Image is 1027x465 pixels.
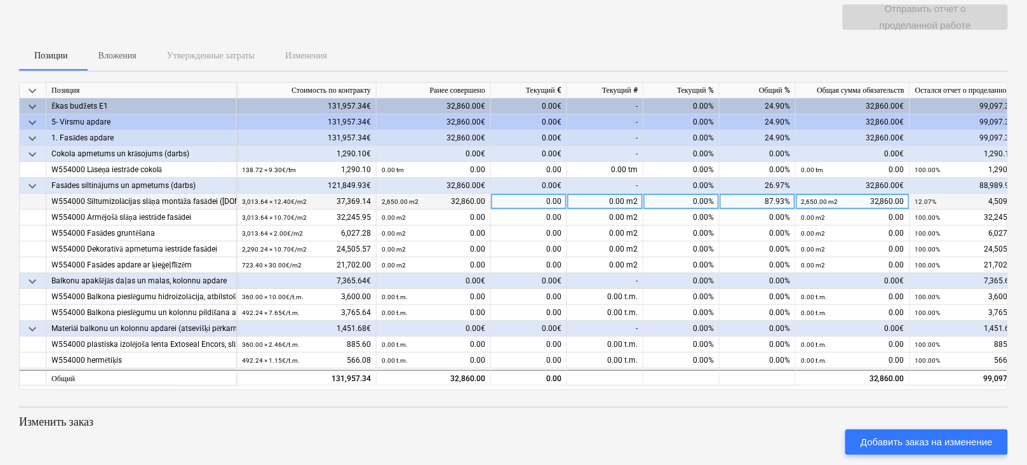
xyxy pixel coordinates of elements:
div: 0.00 [801,257,904,273]
div: 0.00 [382,210,485,226]
div: W554000 plastiska izolējoša lenta Extoseal Encors, slīpumu veidojošais slānis ar armējumu [51,337,231,353]
div: 0.00 [382,257,485,273]
div: 32,860.00 [801,194,904,210]
small: 0.00 t.m. [801,357,827,364]
small: 0.00 m2 [801,230,825,237]
div: 24.90% [720,114,796,130]
div: 24,505.57 [915,241,1019,257]
div: - [567,146,643,162]
div: 1. Fasādes apdare [51,130,231,146]
div: 0.00 t.m. [567,353,643,368]
span: keyboard_arrow_down [25,321,40,337]
div: Общая сумма обязательств [796,83,910,98]
div: 0.00% [643,273,720,289]
div: 0.00€ [796,273,910,289]
div: 32,860.00€ [377,130,491,146]
div: 121,849.93€ [237,178,377,194]
span: keyboard_arrow_down [25,131,40,146]
div: 0.00€ [796,146,910,162]
div: 0.00 tm [567,162,643,178]
div: 885.60 [915,337,1019,353]
small: 3,013.64 × 10.70€ / m2 [242,214,307,221]
div: 131,957.34€ [237,98,377,114]
div: 0.00€ [377,273,491,289]
p: Изменить заказ [19,414,1008,429]
div: 32,860.00 [382,194,485,210]
small: 2,650.00 m2 [382,198,419,205]
small: 0.00 m2 [382,230,406,237]
div: 0.00 [491,210,567,226]
div: 0.00 [801,226,904,241]
div: 1,451.68€ [237,321,377,337]
div: 0.00€ [491,273,567,289]
div: 0.00€ [491,178,567,194]
small: 0.00 t.m. [382,293,408,300]
small: 0.00 t.m. [801,293,827,300]
div: W554000 Fasādes apdare ar ķieģeļflīzēm [51,257,231,273]
div: 0.00% [643,114,720,130]
div: Остался отчет о проделанной работе [910,83,1024,98]
div: 99,097.34 [915,371,1019,387]
div: 885.60 [242,337,371,353]
div: - [567,130,643,146]
div: 0.00% [643,210,720,226]
p: Позиции [34,49,68,62]
div: 0.00% [643,146,720,162]
div: 32,860.00€ [377,114,491,130]
div: 32,860.00€ [377,98,491,114]
div: 32,245.95 [242,210,371,226]
div: W554000 Balkona pieslēgumu hidroizolācija, atbilstoši mezglam [51,289,231,305]
div: 0.00% [643,257,720,273]
div: 0.00 [491,241,567,257]
div: 0.00 [382,337,485,353]
div: 5- Virsmu apdare [51,114,231,130]
div: 3,765.64 [242,305,371,321]
p: Вложения [98,49,137,62]
div: 0.00 m2 [567,241,643,257]
div: 131,957.34€ [237,130,377,146]
div: 3,600.00 [915,289,1019,305]
div: 0.00 [801,162,904,178]
small: 0.00 m2 [801,214,825,221]
div: Fasādes siltinājums un apmetums (darbs) [51,178,231,194]
div: - [567,98,643,114]
div: 0.00 [491,226,567,241]
div: W554000 Lāseņa iestrāde cokolā [51,162,231,178]
div: 99,097.34€ [910,130,1024,146]
div: Добавить заказ на изменение [861,434,993,450]
small: 0.00 t.m. [382,309,408,316]
div: 0.00 [382,241,485,257]
small: 2,650.00 m2 [801,198,838,205]
small: 360.00 × 2.46€ / t.m. [242,341,300,348]
div: 1,290.10 [915,162,1019,178]
div: 0.00 [382,353,485,368]
small: 100.00% [915,293,941,300]
div: 3,765.64 [915,305,1019,321]
div: Текущий € [491,83,567,98]
small: 100.00% [915,214,941,221]
div: 21,702.00 [915,257,1019,273]
small: 0.00 m2 [382,262,406,269]
div: 0.00 [491,337,567,353]
small: 3,013.64 × 12.40€ / m2 [242,198,307,205]
div: 24.90% [720,98,796,114]
div: - [567,114,643,130]
div: 0.00% [643,337,720,353]
div: 0.00% [643,305,720,321]
div: 0.00 [801,305,904,321]
div: W554000 Armējošā slāņa iestrāde fasādei [51,210,231,226]
div: 0.00% [720,210,796,226]
span: keyboard_arrow_down [25,115,40,130]
div: 0.00 [491,162,567,178]
div: 0.00 m2 [567,194,643,210]
div: 32,860.00€ [796,114,910,130]
div: Стоимость по контракту [237,83,377,98]
div: 24,505.57 [242,241,371,257]
div: Balkonu apakšējās daļas un malas, kolonnu apdare [51,273,231,289]
small: 100.00% [915,166,941,173]
small: 100.00% [915,309,941,316]
div: 0.00% [720,321,796,337]
div: 0.00€ [491,146,567,162]
div: 32,860.00€ [796,178,910,194]
div: 0.00% [643,226,720,241]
